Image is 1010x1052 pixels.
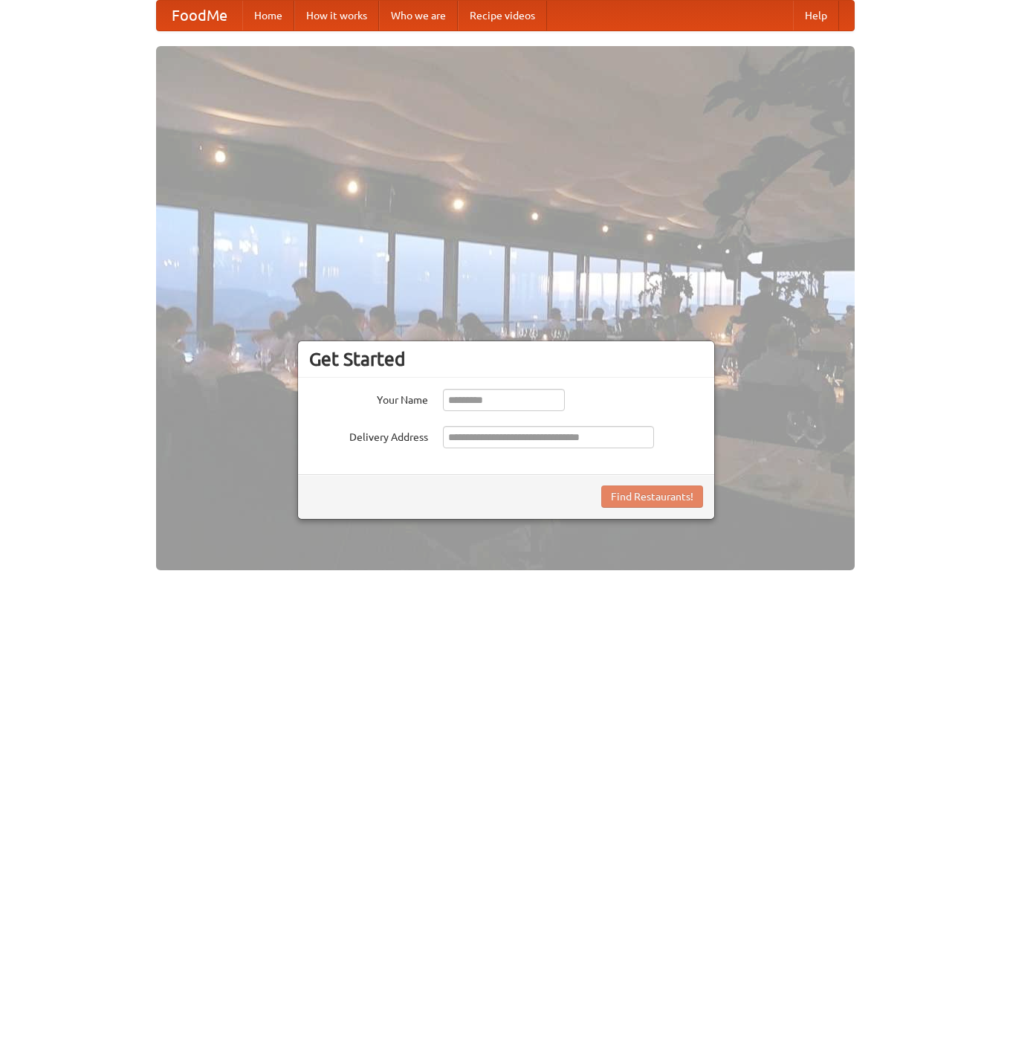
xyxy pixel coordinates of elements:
[309,389,428,407] label: Your Name
[242,1,294,30] a: Home
[309,426,428,445] label: Delivery Address
[458,1,547,30] a: Recipe videos
[309,348,703,370] h3: Get Started
[294,1,379,30] a: How it works
[157,1,242,30] a: FoodMe
[379,1,458,30] a: Who we are
[601,485,703,508] button: Find Restaurants!
[793,1,839,30] a: Help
